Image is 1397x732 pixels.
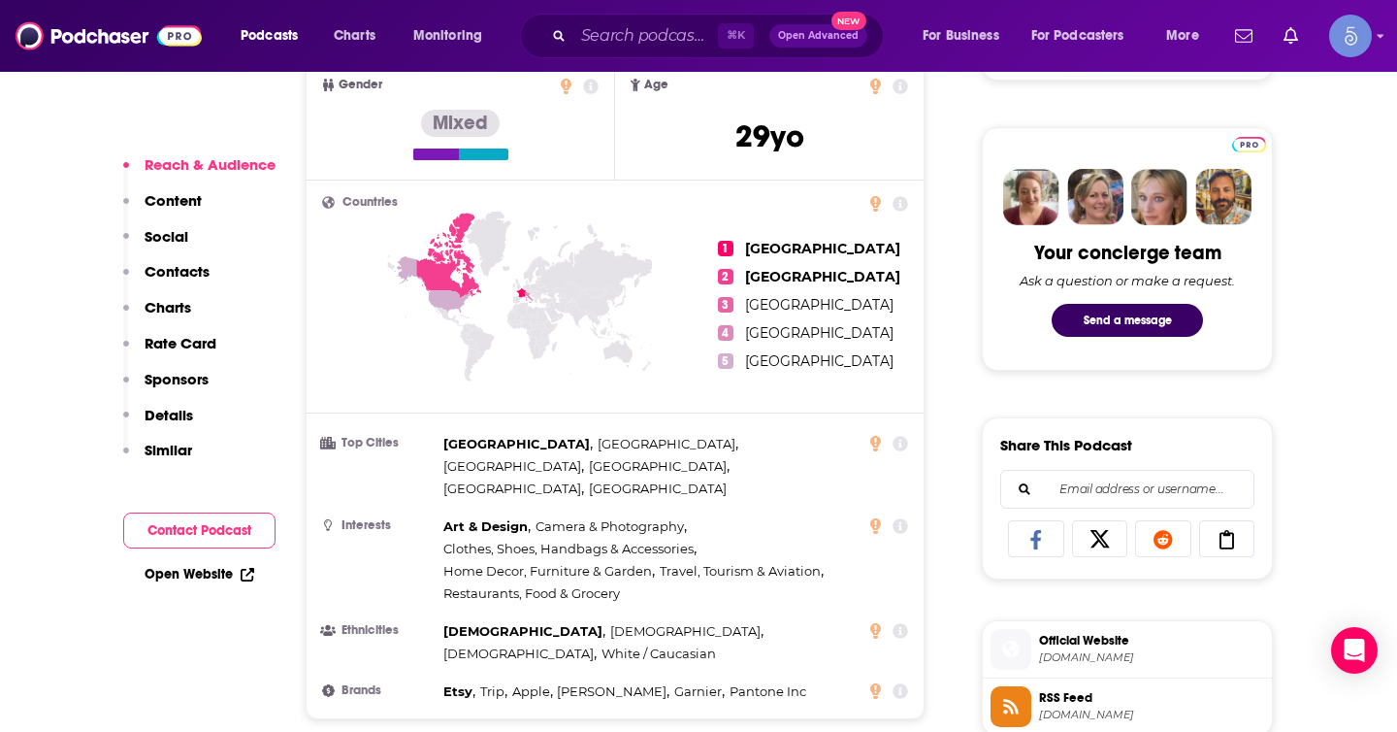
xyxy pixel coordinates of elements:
[123,191,202,227] button: Content
[831,12,866,30] span: New
[1329,15,1372,57] img: User Profile
[1331,627,1378,674] div: Open Intercom Messenger
[536,516,687,538] span: ,
[1003,169,1059,225] img: Sydney Profile
[145,406,193,424] p: Details
[443,436,590,451] span: [GEOGRAPHIC_DATA]
[443,516,531,538] span: ,
[1153,20,1223,51] button: open menu
[443,518,528,534] span: Art & Design
[443,541,694,556] span: Clothes, Shoes, Handbags & Accessories
[443,538,697,560] span: ,
[718,297,733,313] span: 3
[557,681,669,703] span: ,
[1329,15,1372,57] button: Show profile menu
[145,191,202,210] p: Content
[322,519,436,532] h3: Interests
[123,441,192,477] button: Similar
[1199,520,1255,557] a: Copy Link
[538,14,902,58] div: Search podcasts, credits, & more...
[909,20,1023,51] button: open menu
[443,623,602,639] span: [DEMOGRAPHIC_DATA]
[123,513,276,549] button: Contact Podcast
[334,22,375,50] span: Charts
[413,22,482,50] span: Monitoring
[241,22,298,50] span: Podcasts
[1017,471,1238,508] input: Email address or username...
[1329,15,1372,57] span: Logged in as Spiral5-G1
[145,370,209,388] p: Sponsors
[123,298,191,334] button: Charts
[322,624,436,637] h3: Ethnicities
[145,262,210,281] p: Contacts
[227,20,323,51] button: open menu
[745,296,893,314] span: [GEOGRAPHIC_DATA]
[480,683,504,699] span: Trip
[321,20,387,51] a: Charts
[1072,520,1128,557] a: Share on X/Twitter
[730,683,806,699] span: Pantone Inc
[123,370,209,406] button: Sponsors
[1039,650,1264,665] span: podcasters.spotify.com
[778,31,859,41] span: Open Advanced
[601,646,716,661] span: White / Caucasian
[745,324,893,342] span: [GEOGRAPHIC_DATA]
[735,117,804,155] span: 29 yo
[145,298,191,316] p: Charts
[1052,304,1203,337] button: Send a message
[660,560,824,582] span: ,
[1034,241,1221,265] div: Your concierge team
[443,560,655,582] span: ,
[322,437,436,449] h3: Top Cities
[769,24,867,48] button: Open AdvancedNew
[1031,22,1124,50] span: For Podcasters
[610,620,763,643] span: ,
[16,17,202,54] a: Podchaser - Follow, Share and Rate Podcasts
[123,155,276,191] button: Reach & Audience
[536,518,684,534] span: Camera & Photography
[923,22,999,50] span: For Business
[745,240,900,257] span: [GEOGRAPHIC_DATA]
[718,325,733,341] span: 4
[443,481,581,496] span: [GEOGRAPHIC_DATA]
[745,268,900,285] span: [GEOGRAPHIC_DATA]
[674,683,722,699] span: Garnier
[1232,134,1266,152] a: Pro website
[1232,137,1266,152] img: Podchaser Pro
[443,681,475,703] span: ,
[443,455,584,478] span: ,
[443,563,652,579] span: Home Decor, Furniture & Garden
[557,683,666,699] span: [PERSON_NAME]
[123,406,193,442] button: Details
[443,643,597,665] span: ,
[443,646,594,661] span: [DEMOGRAPHIC_DATA]
[1000,470,1254,509] div: Search followers
[145,227,188,246] p: Social
[145,566,254,582] a: Open Website
[718,353,733,369] span: 5
[1039,632,1264,649] span: Official Website
[1166,22,1199,50] span: More
[342,196,398,209] span: Countries
[123,334,216,370] button: Rate Card
[1039,689,1264,707] span: RSS Feed
[443,478,584,500] span: ,
[610,623,761,639] span: [DEMOGRAPHIC_DATA]
[660,563,821,579] span: Travel, Tourism & Aviation
[512,683,550,699] span: Apple
[745,352,893,370] span: [GEOGRAPHIC_DATA]
[718,269,733,284] span: 2
[718,241,733,256] span: 1
[443,585,620,601] span: Restaurants, Food & Grocery
[1019,20,1153,51] button: open menu
[339,79,382,91] span: Gender
[512,681,553,703] span: ,
[123,227,188,263] button: Social
[443,620,605,643] span: ,
[421,110,500,137] div: Mixed
[400,20,507,51] button: open menu
[1195,169,1251,225] img: Jon Profile
[1008,520,1064,557] a: Share on Facebook
[718,23,754,49] span: ⌘ K
[1067,169,1123,225] img: Barbara Profile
